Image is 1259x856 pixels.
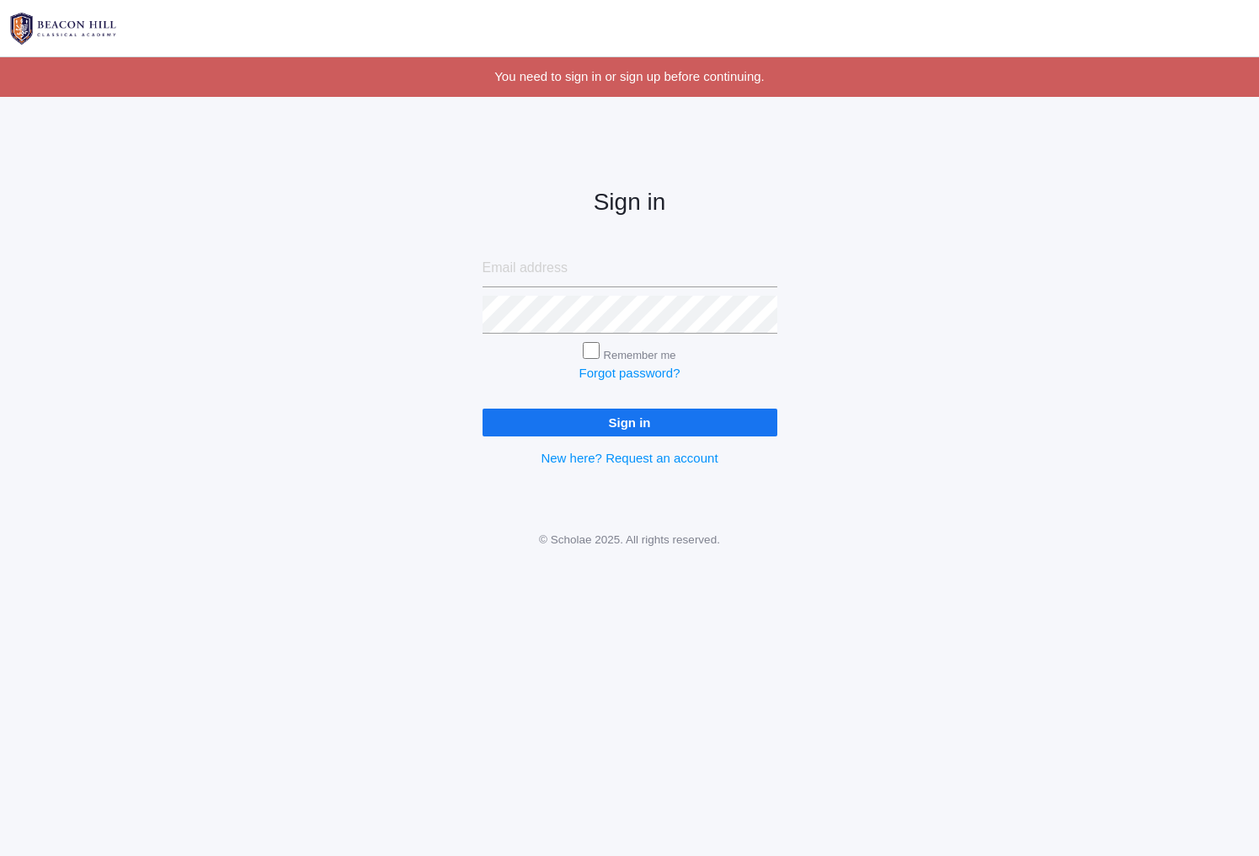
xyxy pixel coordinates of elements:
[483,190,777,216] h2: Sign in
[604,349,676,361] label: Remember me
[483,409,777,436] input: Sign in
[483,249,777,287] input: Email address
[541,451,718,465] a: New here? Request an account
[579,366,680,380] a: Forgot password?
